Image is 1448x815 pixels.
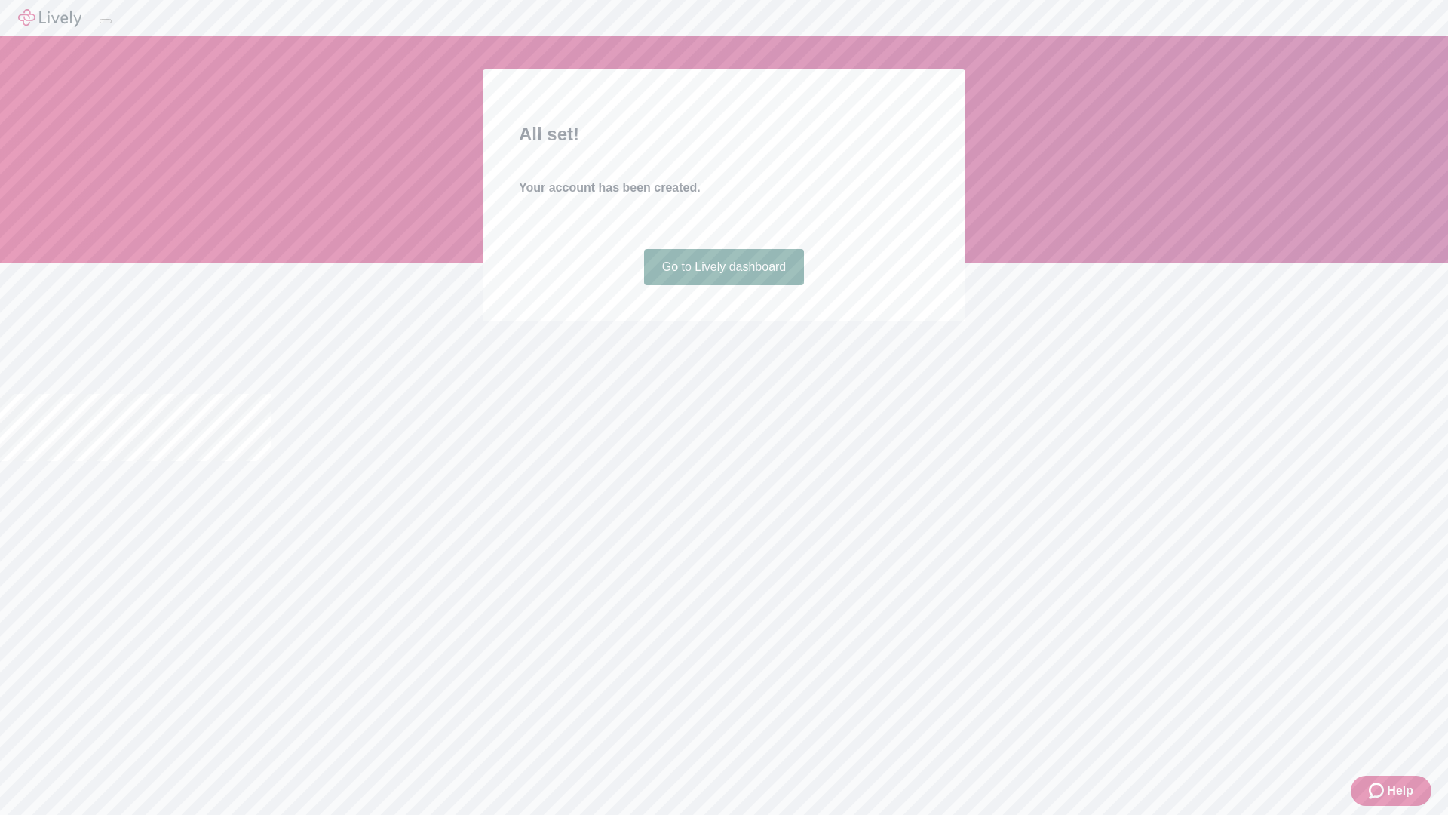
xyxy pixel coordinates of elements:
[1387,782,1413,800] span: Help
[644,249,805,285] a: Go to Lively dashboard
[519,121,929,148] h2: All set!
[100,19,112,23] button: Log out
[18,9,81,27] img: Lively
[1369,782,1387,800] svg: Zendesk support icon
[1351,776,1431,806] button: Zendesk support iconHelp
[519,179,929,197] h4: Your account has been created.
